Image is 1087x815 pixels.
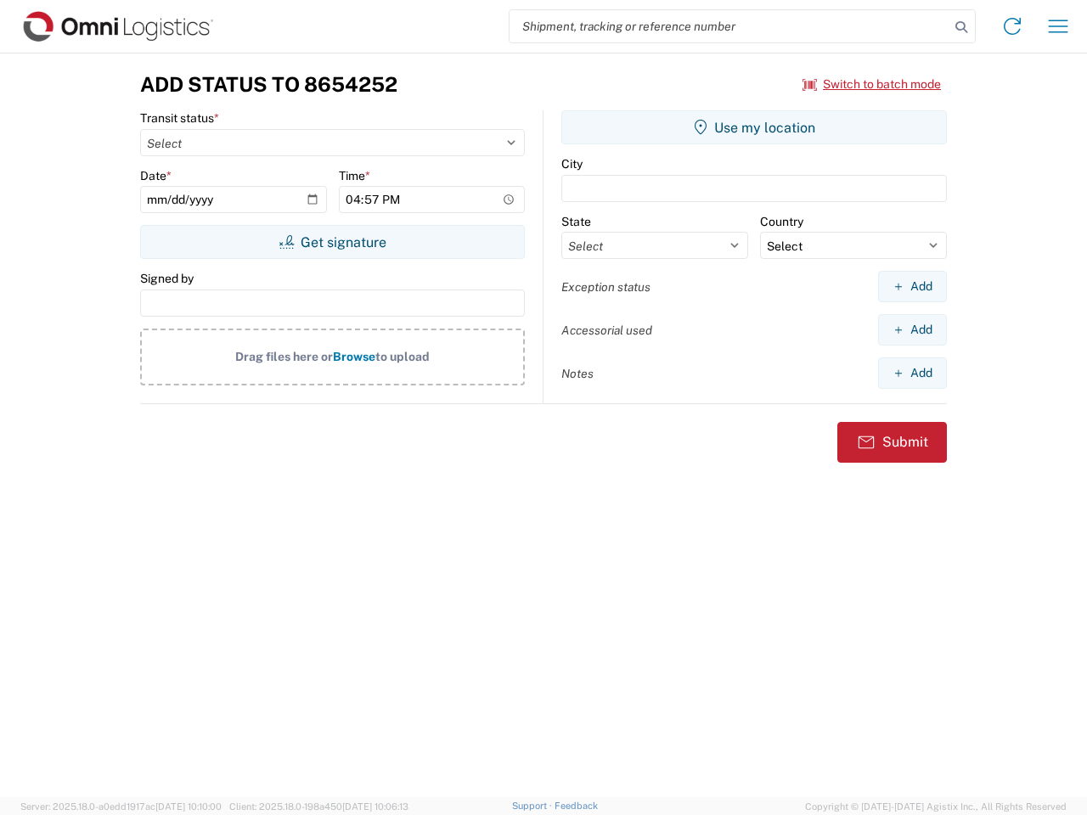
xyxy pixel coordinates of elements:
[561,279,651,295] label: Exception status
[140,271,194,286] label: Signed by
[561,366,594,381] label: Notes
[235,350,333,363] span: Drag files here or
[805,799,1067,814] span: Copyright © [DATE]-[DATE] Agistix Inc., All Rights Reserved
[555,801,598,811] a: Feedback
[339,168,370,183] label: Time
[561,214,591,229] label: State
[561,156,583,171] label: City
[155,801,222,812] span: [DATE] 10:10:00
[878,271,947,302] button: Add
[375,350,430,363] span: to upload
[140,168,172,183] label: Date
[878,314,947,346] button: Add
[342,801,408,812] span: [DATE] 10:06:13
[561,323,652,338] label: Accessorial used
[140,110,219,126] label: Transit status
[229,801,408,812] span: Client: 2025.18.0-198a450
[20,801,222,812] span: Server: 2025.18.0-a0edd1917ac
[140,225,525,259] button: Get signature
[140,72,397,97] h3: Add Status to 8654252
[803,70,941,98] button: Switch to batch mode
[878,357,947,389] button: Add
[760,214,803,229] label: Country
[510,10,949,42] input: Shipment, tracking or reference number
[512,801,555,811] a: Support
[837,422,947,463] button: Submit
[333,350,375,363] span: Browse
[561,110,947,144] button: Use my location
